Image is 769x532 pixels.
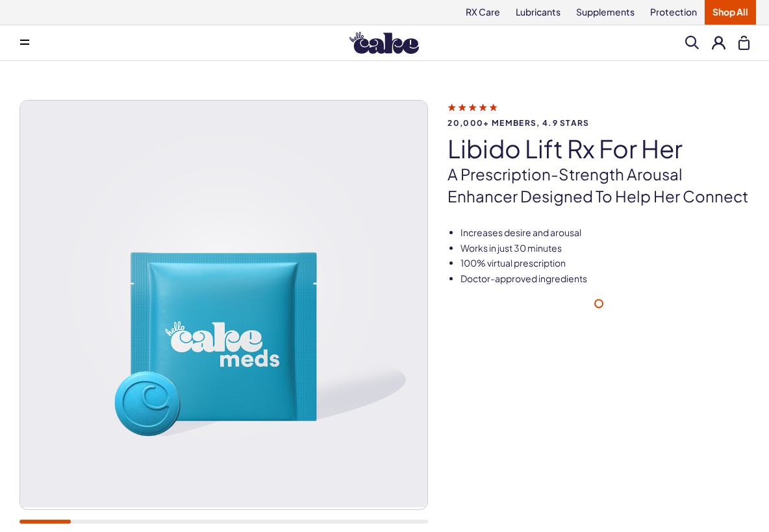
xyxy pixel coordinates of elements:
[460,272,750,285] li: Doctor-approved ingredients
[448,135,750,162] h1: Libido Lift Rx For Her
[349,32,419,54] img: Hello Cake
[460,226,750,239] li: Increases desire and arousal
[460,257,750,270] li: 100% virtual prescription
[460,242,750,255] li: Works in just 30 minutes
[20,101,427,507] img: Libido Lift Rx For Her
[448,101,750,127] a: 20,000+ members, 4.9 stars
[448,119,750,127] span: 20,000+ members, 4.9 stars
[448,163,750,207] p: A prescription-strength arousal enhancer designed to help her connect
